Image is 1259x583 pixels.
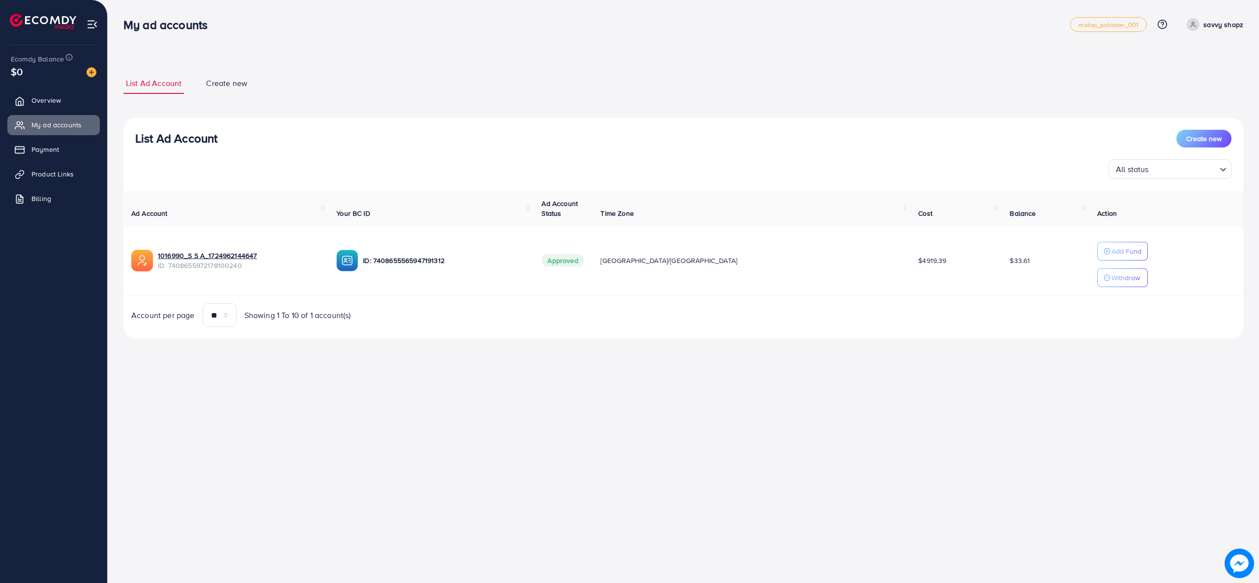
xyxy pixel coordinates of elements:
span: List Ad Account [126,78,181,89]
p: Add Fund [1111,245,1141,257]
span: Product Links [31,169,74,179]
button: Withdraw [1097,268,1148,287]
a: Billing [7,189,100,208]
a: Payment [7,140,100,159]
span: Create new [1186,134,1222,144]
span: Your BC ID [336,208,370,218]
div: <span class='underline'>1016990_S S A_1724962144647</span></br>7408655972178100240 [158,251,321,271]
span: Cost [918,208,932,218]
span: Action [1097,208,1117,218]
span: $0 [11,64,23,79]
p: Withdraw [1111,272,1140,284]
div: Search for option [1109,159,1231,179]
span: Billing [31,194,51,204]
p: ID: 7408655565947191312 [363,255,526,266]
span: ID: 7408655972178100240 [158,261,321,270]
a: 1016990_S S A_1724962144647 [158,251,321,261]
img: ic-ba-acc.ded83a64.svg [336,250,358,271]
span: Ad Account Status [541,199,578,218]
h3: List Ad Account [135,131,217,146]
a: savvy shopz [1183,18,1243,31]
span: Payment [31,145,59,154]
span: Overview [31,95,61,105]
span: metap_pakistan_001 [1079,22,1139,28]
a: metap_pakistan_001 [1070,17,1147,32]
span: My ad accounts [31,120,82,130]
span: All status [1114,162,1151,176]
a: Overview [7,90,100,110]
span: [GEOGRAPHIC_DATA]/[GEOGRAPHIC_DATA] [600,256,737,265]
span: Time Zone [600,208,633,218]
p: savvy shopz [1203,19,1243,30]
span: $33.61 [1010,256,1030,265]
span: Showing 1 To 10 of 1 account(s) [244,310,351,321]
input: Search for option [1152,160,1216,176]
img: menu [87,19,98,30]
span: Ad Account [131,208,168,218]
span: Account per page [131,310,195,321]
button: Create new [1176,130,1231,147]
img: image [87,67,96,77]
a: Product Links [7,164,100,184]
h3: My ad accounts [123,18,215,32]
img: image [1225,549,1254,578]
img: ic-ads-acc.e4c84228.svg [131,250,153,271]
span: Ecomdy Balance [11,54,64,64]
button: Add Fund [1097,242,1148,261]
img: logo [10,14,76,29]
span: $4919.39 [918,256,946,265]
a: My ad accounts [7,115,100,135]
span: Create new [206,78,247,89]
span: Balance [1010,208,1036,218]
span: Approved [541,254,584,267]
